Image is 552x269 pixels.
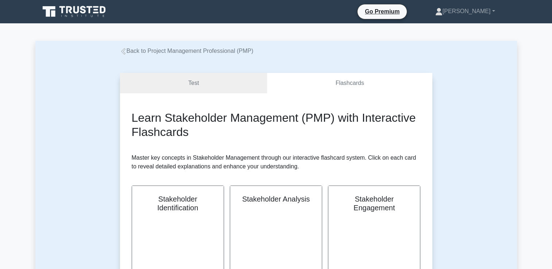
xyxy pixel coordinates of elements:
a: Go Premium [360,7,404,16]
a: Test [120,73,267,94]
h2: Stakeholder Analysis [239,195,313,203]
p: Master key concepts in Stakeholder Management through our interactive flashcard system. Click on ... [132,153,421,171]
h2: Learn Stakeholder Management (PMP) with Interactive Flashcards [132,111,421,139]
a: Flashcards [267,73,432,94]
h2: Stakeholder Engagement [337,195,411,212]
a: Back to Project Management Professional (PMP) [120,48,254,54]
a: [PERSON_NAME] [418,4,513,19]
h2: Stakeholder Identification [141,195,215,212]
